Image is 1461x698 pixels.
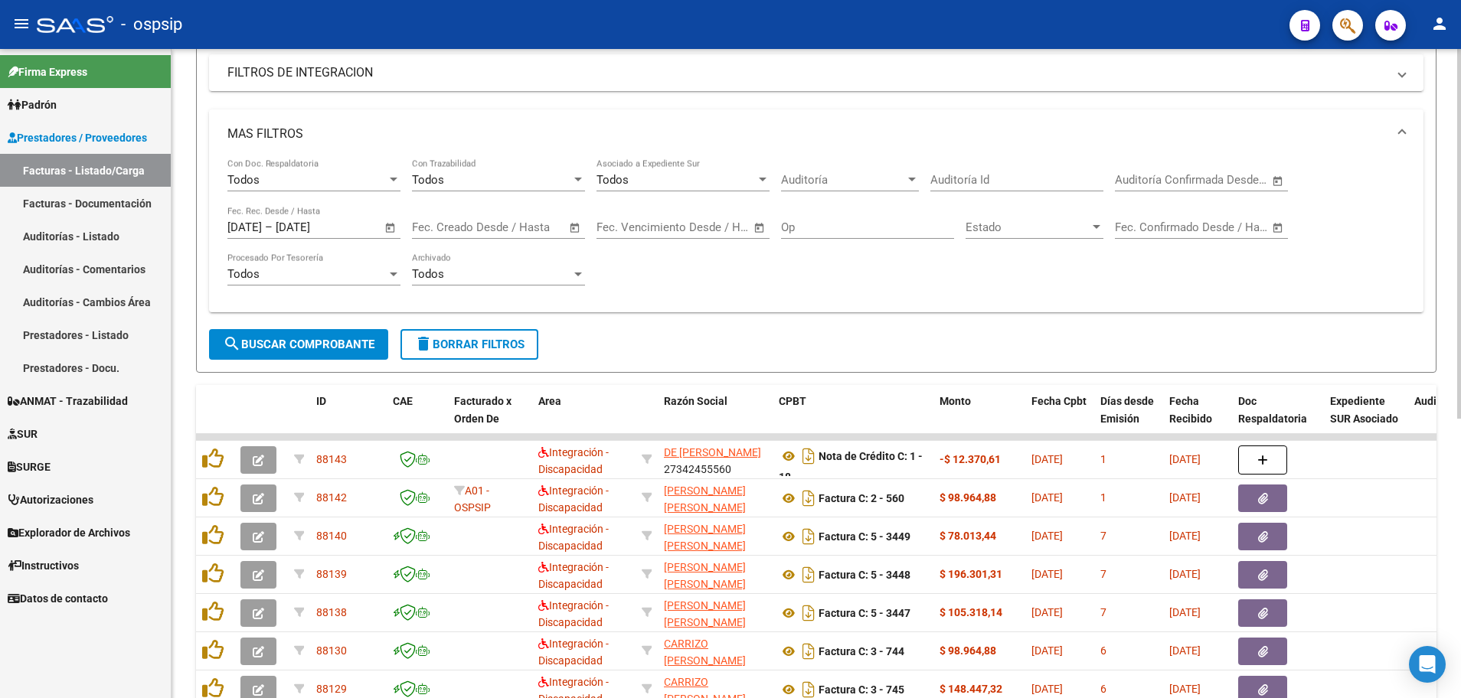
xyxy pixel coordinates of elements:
[227,64,1387,81] mat-panel-title: FILTROS DE INTEGRACION
[1094,385,1163,452] datatable-header-cell: Días desde Emisión
[596,173,629,187] span: Todos
[664,482,766,514] div: 27365544137
[412,173,444,187] span: Todos
[12,15,31,33] mat-icon: menu
[1169,606,1201,618] span: [DATE]
[1100,606,1106,618] span: 7
[1031,568,1063,580] span: [DATE]
[664,635,766,667] div: 27352286244
[227,267,260,281] span: Todos
[940,453,1001,465] strong: -$ 12.370,61
[8,590,108,607] span: Datos de contacto
[664,559,766,591] div: 20251333794
[538,561,609,591] span: Integración - Discapacidad
[1100,644,1106,657] span: 6
[779,395,806,407] span: CPBT
[1115,220,1165,234] input: Start date
[940,568,1002,580] strong: $ 196.301,31
[414,334,433,353] mat-icon: delete
[1169,568,1201,580] span: [DATE]
[819,683,904,696] strong: Factura C: 3 - 745
[1025,385,1094,452] datatable-header-cell: Fecha Cpbt
[316,453,347,465] span: 88143
[799,639,819,664] i: Descargar documento
[1330,395,1398,425] span: Expediente SUR Asociado
[538,484,609,514] span: Integración - Discapacidad
[476,220,550,234] input: End date
[8,393,128,409] span: ANMAT - Trazabilidad
[664,395,727,407] span: Razón Social
[316,568,347,580] span: 88139
[8,491,93,508] span: Autorizaciones
[1178,173,1253,187] input: End date
[316,644,347,657] span: 88130
[1100,683,1106,695] span: 6
[1169,683,1201,695] span: [DATE]
[209,54,1423,91] mat-expansion-panel-header: FILTROS DE INTEGRACION
[1031,453,1063,465] span: [DATE]
[664,599,746,629] span: [PERSON_NAME] [PERSON_NAME]
[1270,172,1287,190] button: Open calendar
[227,173,260,187] span: Todos
[316,530,347,542] span: 88140
[400,329,538,360] button: Borrar Filtros
[1238,395,1307,425] span: Doc Respaldatoria
[1031,644,1063,657] span: [DATE]
[412,220,462,234] input: Start date
[1430,15,1449,33] mat-icon: person
[538,523,609,553] span: Integración - Discapacidad
[567,219,584,236] button: Open calendar
[1031,683,1063,695] span: [DATE]
[412,267,444,281] span: Todos
[773,385,933,452] datatable-header-cell: CPBT
[966,220,1090,234] span: Estado
[940,606,1002,618] strong: $ 105.318,14
[382,219,400,236] button: Open calendar
[310,385,387,452] datatable-header-cell: ID
[1414,395,1459,407] span: Auditoria
[664,484,746,514] span: [PERSON_NAME] [PERSON_NAME]
[664,561,746,591] span: [PERSON_NAME] [PERSON_NAME]
[1169,395,1212,425] span: Fecha Recibido
[454,484,491,514] span: A01 - OSPSIP
[1232,385,1324,452] datatable-header-cell: Doc Respaldatoria
[209,109,1423,158] mat-expansion-panel-header: MAS FILTROS
[414,338,525,351] span: Borrar Filtros
[209,329,388,360] button: Buscar Comprobante
[1100,395,1154,425] span: Días desde Emisión
[1100,491,1106,504] span: 1
[799,444,819,468] i: Descargar documento
[8,524,130,541] span: Explorador de Archivos
[1169,530,1201,542] span: [DATE]
[8,96,57,113] span: Padrón
[664,597,766,629] div: 20251333794
[940,683,1002,695] strong: $ 148.447,32
[1169,491,1201,504] span: [DATE]
[223,338,374,351] span: Buscar Comprobante
[664,520,766,553] div: 20251333794
[265,220,273,234] span: –
[538,395,561,407] span: Area
[1409,646,1446,683] div: Open Intercom Messenger
[448,385,532,452] datatable-header-cell: Facturado x Orden De
[8,129,147,146] span: Prestadores / Proveedores
[751,219,769,236] button: Open calendar
[1100,453,1106,465] span: 1
[664,444,766,476] div: 27342455560
[799,486,819,510] i: Descargar documento
[538,638,609,667] span: Integración - Discapacidad
[1115,173,1165,187] input: Start date
[819,530,910,543] strong: Factura C: 5 - 3449
[532,385,636,452] datatable-header-cell: Area
[1031,606,1063,618] span: [DATE]
[1031,530,1063,542] span: [DATE]
[393,395,413,407] span: CAE
[660,220,734,234] input: End date
[1178,220,1253,234] input: End date
[1270,219,1287,236] button: Open calendar
[538,446,609,476] span: Integración - Discapacidad
[779,450,923,483] strong: Nota de Crédito C: 1 - 18
[316,395,326,407] span: ID
[276,220,350,234] input: End date
[940,491,996,504] strong: $ 98.964,88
